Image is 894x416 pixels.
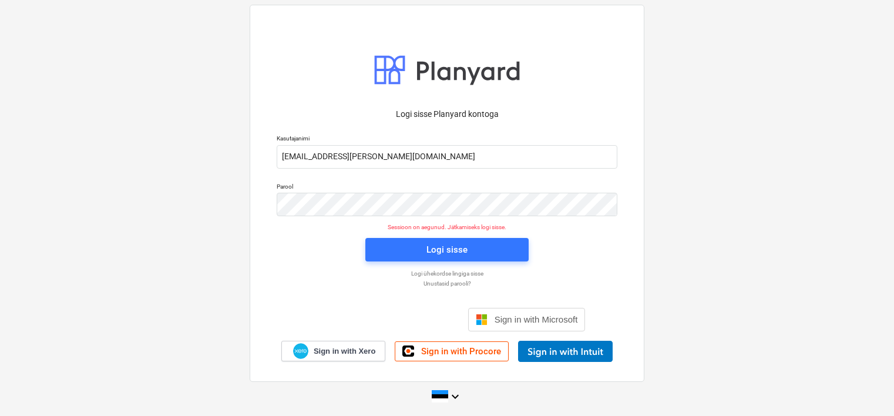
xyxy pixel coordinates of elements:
span: Sign in with Procore [421,346,501,357]
button: Logi sisse [365,238,529,261]
a: Sign in with Procore [395,341,509,361]
a: Sign in with Xero [281,341,386,361]
a: Unustasid parooli? [271,280,623,287]
iframe: Sisselogimine Google'i nupu abil [303,307,465,333]
a: Logi ühekordse lingiga sisse [271,270,623,277]
span: Sign in with Microsoft [495,314,578,324]
div: Logi sisse [426,242,468,257]
span: Sign in with Xero [314,346,375,357]
i: keyboard_arrow_down [448,390,462,404]
img: Xero logo [293,343,308,359]
p: Sessioon on aegunud. Jätkamiseks logi sisse. [270,223,624,231]
p: Parool [277,183,617,193]
img: Microsoft logo [476,314,488,326]
input: Kasutajanimi [277,145,617,169]
p: Logi sisse Planyard kontoga [277,108,617,120]
p: Kasutajanimi [277,135,617,145]
iframe: Chat Widget [835,360,894,416]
